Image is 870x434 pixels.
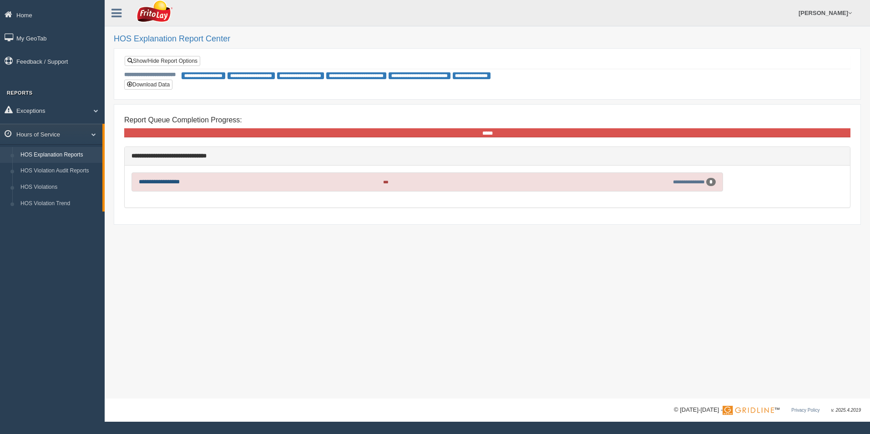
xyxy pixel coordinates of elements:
a: HOS Violation Trend [16,196,102,212]
span: v. 2025.4.2019 [831,408,861,413]
a: HOS Violation Audit Reports [16,163,102,179]
button: Download Data [124,80,172,90]
a: Show/Hide Report Options [125,56,200,66]
a: Privacy Policy [791,408,819,413]
a: HOS Explanation Reports [16,147,102,163]
h4: Report Queue Completion Progress: [124,116,850,124]
a: HOS Violations [16,179,102,196]
img: Gridline [723,406,774,415]
div: © [DATE]-[DATE] - ™ [674,405,861,415]
h2: HOS Explanation Report Center [114,35,861,44]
